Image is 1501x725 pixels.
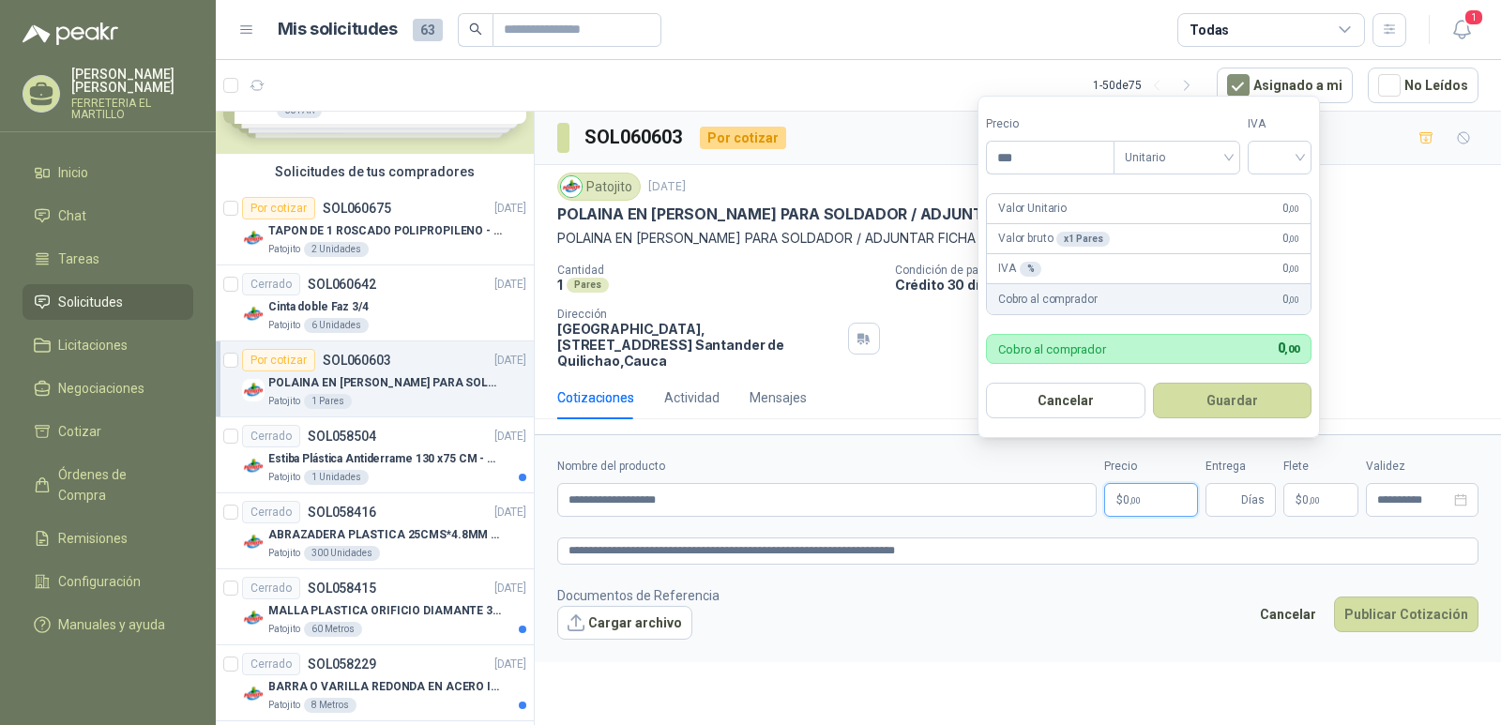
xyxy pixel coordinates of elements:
p: POLAINA EN [PERSON_NAME] PARA SOLDADOR / ADJUNTAR FICHA TECNICA [557,228,1478,249]
a: Manuales y ayuda [23,607,193,642]
label: Precio [986,115,1114,133]
div: Solicitudes de tus compradores [216,154,534,189]
span: ,00 [1288,204,1299,214]
span: 0 [1282,260,1299,278]
a: CerradoSOL060642[DATE] Company LogoCinta doble Faz 3/4Patojito6 Unidades [216,265,534,341]
span: search [469,23,482,36]
span: Cotizar [58,421,101,442]
button: Cargar archivo [557,606,692,640]
p: [PERSON_NAME] [PERSON_NAME] [71,68,193,94]
label: Nombre del producto [557,458,1097,476]
label: Flete [1283,458,1358,476]
span: 0 [1302,494,1320,506]
p: Crédito 30 días [895,277,1493,293]
p: Patojito [268,470,300,485]
div: Pares [567,278,609,293]
p: [DATE] [494,428,526,446]
span: Inicio [58,162,88,183]
span: 0 [1123,494,1141,506]
p: Cantidad [557,264,880,277]
span: 0 [1282,200,1299,218]
span: 0 [1282,230,1299,248]
label: Entrega [1205,458,1276,476]
p: Cobro al comprador [998,343,1106,355]
a: Tareas [23,241,193,277]
p: SOL058416 [308,506,376,519]
img: Company Logo [242,683,265,705]
a: Por cotizarSOL060603[DATE] Company LogoPOLAINA EN [PERSON_NAME] PARA SOLDADOR / ADJUNTAR FICHA TE... [216,341,534,417]
a: Remisiones [23,521,193,556]
h1: Mis solicitudes [278,16,398,43]
p: ABRAZADERA PLASTICA 25CMS*4.8MM NEGRA [268,526,502,544]
span: ,00 [1309,495,1320,506]
div: 1 Pares [304,394,352,409]
div: Cotizaciones [557,387,634,408]
a: Negociaciones [23,370,193,406]
button: Asignado a mi [1217,68,1353,103]
div: 6 Unidades [304,318,369,333]
img: Company Logo [242,303,265,325]
span: Solicitudes [58,292,123,312]
a: Cotizar [23,414,193,449]
a: CerradoSOL058229[DATE] Company LogoBARRA O VARILLA REDONDA EN ACERO INOXIDABLE DE 2" O 50 MMPatoj... [216,645,534,721]
div: Cerrado [242,425,300,447]
span: ,00 [1288,234,1299,244]
p: Cobro al comprador [998,291,1097,309]
p: [GEOGRAPHIC_DATA], [STREET_ADDRESS] Santander de Quilichao , Cauca [557,321,841,369]
p: [DATE] [494,276,526,294]
h3: SOL060603 [584,123,685,152]
img: Company Logo [242,227,265,249]
span: Configuración [58,571,141,592]
p: [DATE] [494,656,526,673]
p: BARRA O VARILLA REDONDA EN ACERO INOXIDABLE DE 2" O 50 MM [268,678,502,696]
img: Company Logo [242,531,265,553]
a: Por cotizarSOL060675[DATE] Company LogoTAPON DE 1 ROSCADO POLIPROPILENO - HEMBRA NPTPatojito2 Uni... [216,189,534,265]
p: $0,00 [1104,483,1198,517]
a: CerradoSOL058416[DATE] Company LogoABRAZADERA PLASTICA 25CMS*4.8MM NEGRAPatojito300 Unidades [216,493,534,569]
span: ,00 [1288,295,1299,305]
p: SOL058415 [308,582,376,595]
p: Valor Unitario [998,200,1067,218]
p: Patojito [268,546,300,561]
a: Licitaciones [23,327,193,363]
div: 8 Metros [304,698,356,713]
span: Negociaciones [58,378,144,399]
span: 0 [1282,291,1299,309]
button: Publicar Cotización [1334,597,1478,632]
span: 0 [1278,340,1299,355]
p: $ 0,00 [1283,483,1358,517]
p: Patojito [268,242,300,257]
span: ,00 [1130,495,1141,506]
p: Documentos de Referencia [557,585,720,606]
img: Company Logo [242,607,265,629]
span: Días [1241,484,1265,516]
p: Estiba Plástica Antiderrame 130 x75 CM - Capacidad 180-200 Litros [268,450,502,468]
a: CerradoSOL058504[DATE] Company LogoEstiba Plástica Antiderrame 130 x75 CM - Capacidad 180-200 Lit... [216,417,534,493]
p: TAPON DE 1 ROSCADO POLIPROPILENO - HEMBRA NPT [268,222,502,240]
span: Licitaciones [58,335,128,355]
div: 300 Unidades [304,546,380,561]
div: Cerrado [242,501,300,523]
p: IVA [998,260,1041,278]
span: Manuales y ayuda [58,614,165,635]
span: 1 [1463,8,1484,26]
button: 1 [1445,13,1478,47]
div: % [1020,262,1042,277]
div: Cerrado [242,653,300,675]
a: Órdenes de Compra [23,457,193,513]
img: Company Logo [561,176,582,197]
p: POLAINA EN [PERSON_NAME] PARA SOLDADOR / ADJUNTAR FICHA TECNICA [268,374,502,392]
p: 1 [557,277,563,293]
p: [DATE] [648,178,686,196]
p: Condición de pago [895,264,1493,277]
button: No Leídos [1368,68,1478,103]
p: POLAINA EN [PERSON_NAME] PARA SOLDADOR / ADJUNTAR FICHA TECNICA [557,204,1124,224]
span: ,00 [1288,264,1299,274]
div: Por cotizar [242,349,315,371]
label: Precio [1104,458,1198,476]
p: MALLA PLASTICA ORIFICIO DIAMANTE 3MM [268,602,502,620]
div: Todas [1190,20,1229,40]
span: Chat [58,205,86,226]
span: 63 [413,19,443,41]
img: Company Logo [242,379,265,401]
